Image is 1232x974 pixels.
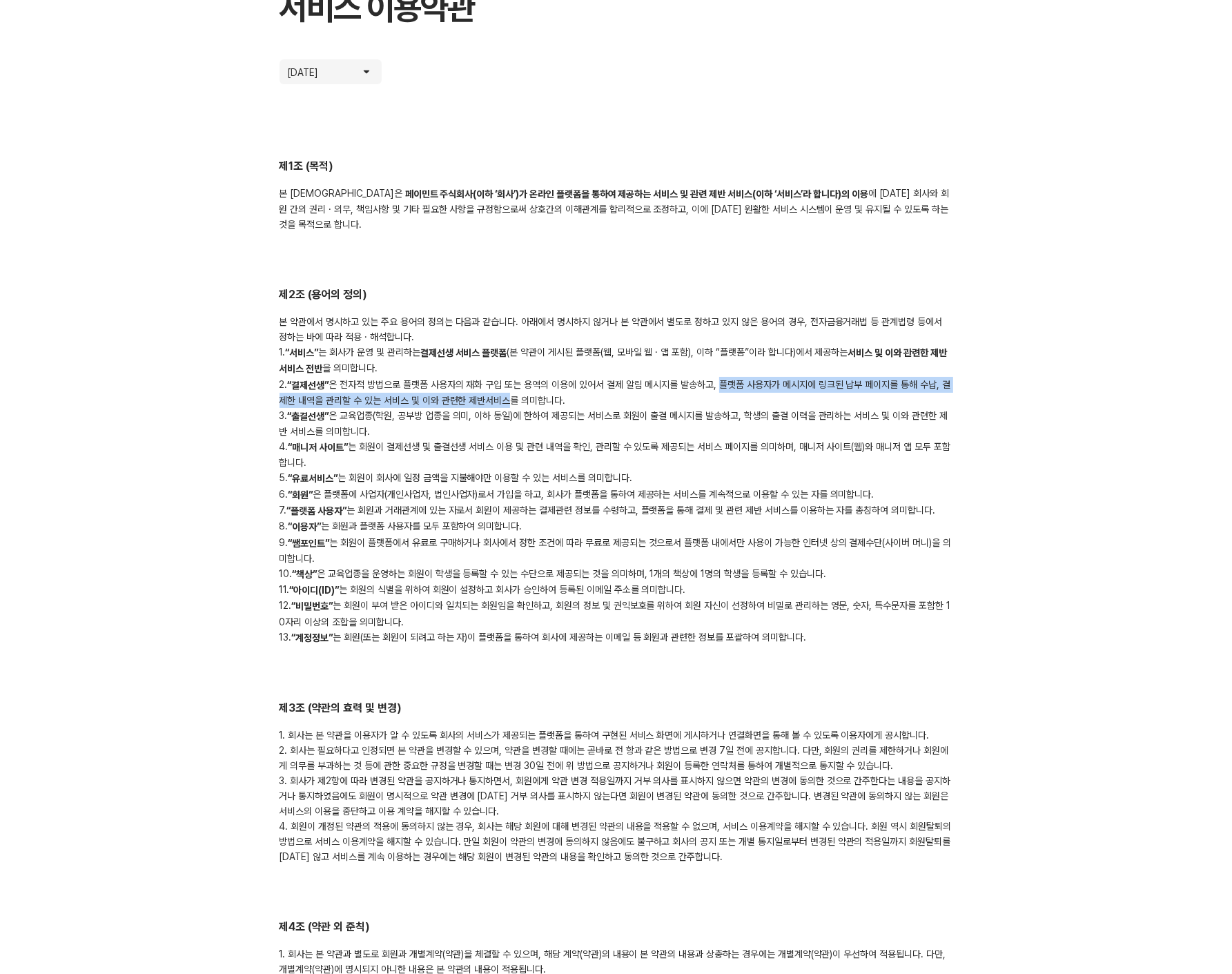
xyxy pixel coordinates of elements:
[288,474,338,485] b: “유료서비스”
[280,728,953,864] div: 1. 회사는 본 약관을 이용자가 알 수 있도록 회사의 서비스가 제공되는 플랫폼을 통하여 구현된 서비스 화면에 게시하거나 연결화면을 통해 볼 수 있도록 이용자에게 공시합니다. ...
[287,380,329,391] b: “결제선생”
[288,65,329,79] p: [DATE]
[360,65,373,79] img: arrow icon
[292,569,317,580] b: “책상”
[288,489,313,500] b: “회원”
[289,585,339,596] b: “아이디(ID)”
[280,59,382,84] button: [DATE]
[420,347,507,358] b: 결제선생 서비스 플랫폼
[405,188,868,199] b: 페이민트 주식회사(이하 ‘회사’)가 온라인 플랫폼을 통하여 제공하는 서비스 및 관련 제반 서비스(이하 ‘서비스’라 합니다)의 이용
[285,347,318,358] b: “서비스”
[287,411,329,422] b: “출결선생”
[280,347,947,374] b: 서비스 및 이와 관련한 제반 서비스 전반
[288,522,321,533] b: “이용자”
[280,186,953,232] div: 본 [DEMOGRAPHIC_DATA]은 에 [DATE] 회사와 회원 간의 권리 · 의무, 책임사항 및 기타 필요한 사항을 규정함으로써 상호간의 이해관계를 합리적으로 조정하고,...
[280,919,953,935] h2: 제4조 (약관 외 준칙)
[291,601,333,612] b: “비밀번호”
[291,632,333,643] b: “계정정보”
[280,287,953,303] h2: 제2조 (용어의 정의)
[288,538,329,549] b: “쌤포인트”
[280,314,953,645] div: 본 약관에서 명시하고 있는 주요 용어의 정의는 다음과 같습니다. 아래에서 명시하지 않거나 본 약관에서 별도로 정하고 있지 않은 용어의 경우, 전자금융거래법 등 관계법령 등에서...
[286,505,346,516] b: “플랫폼 사용자”
[280,701,953,717] h2: 제3조 (약관의 효력 및 변경)
[280,159,953,175] h2: 제1조 (목적)
[288,442,348,453] b: “매니저 사이트”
